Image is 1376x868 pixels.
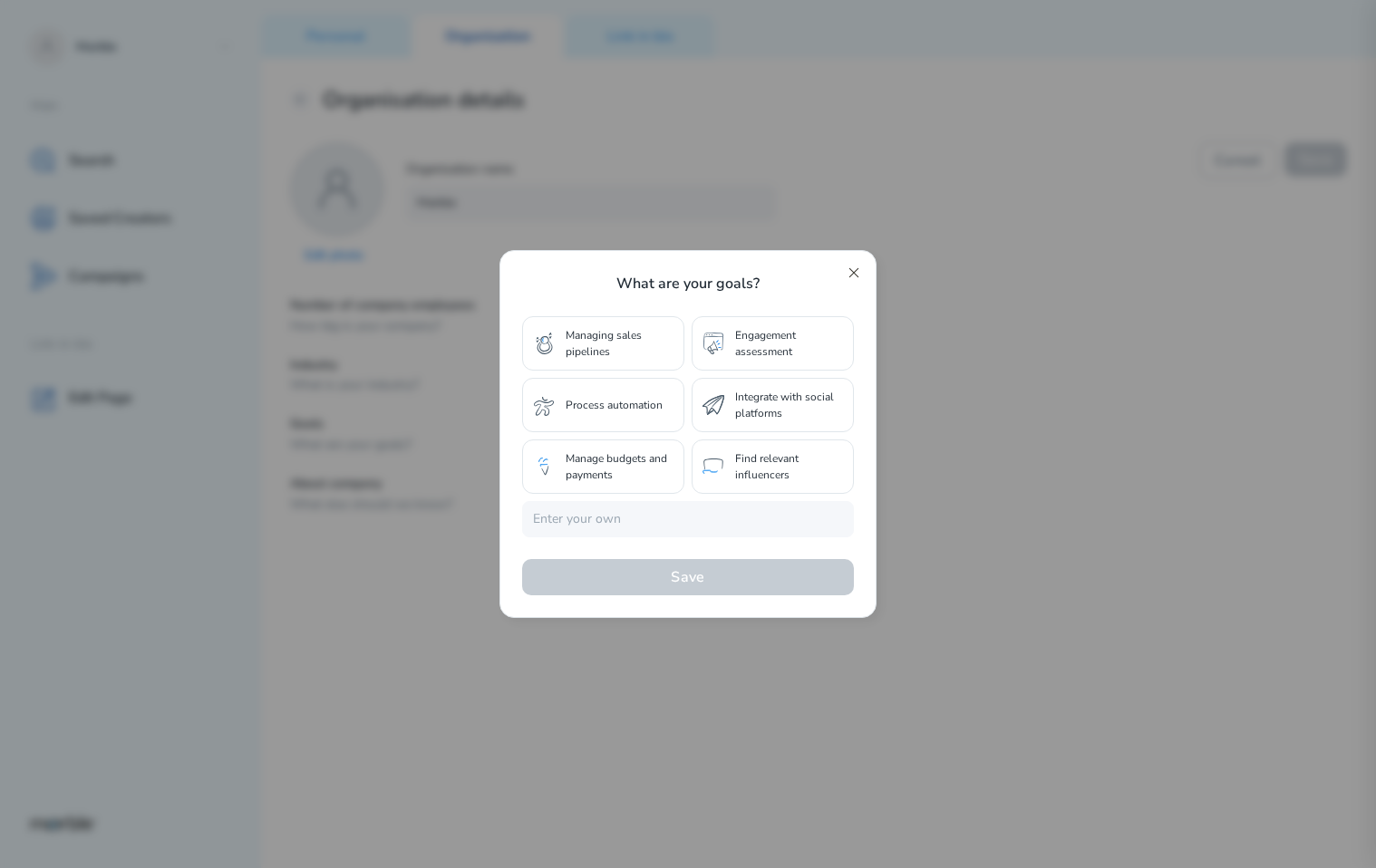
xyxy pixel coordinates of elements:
p: Engagement assessment [735,327,843,360]
input: Enter your own [522,501,854,537]
p: What are your goals? [522,273,854,294]
p: Process automation [566,397,663,413]
p: Integrate with social platforms [735,389,843,421]
button: Save [522,559,854,595]
p: Manage budgets and payments [566,450,673,483]
p: Managing sales pipelines [566,327,673,360]
p: Find relevant influencers [735,450,843,483]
